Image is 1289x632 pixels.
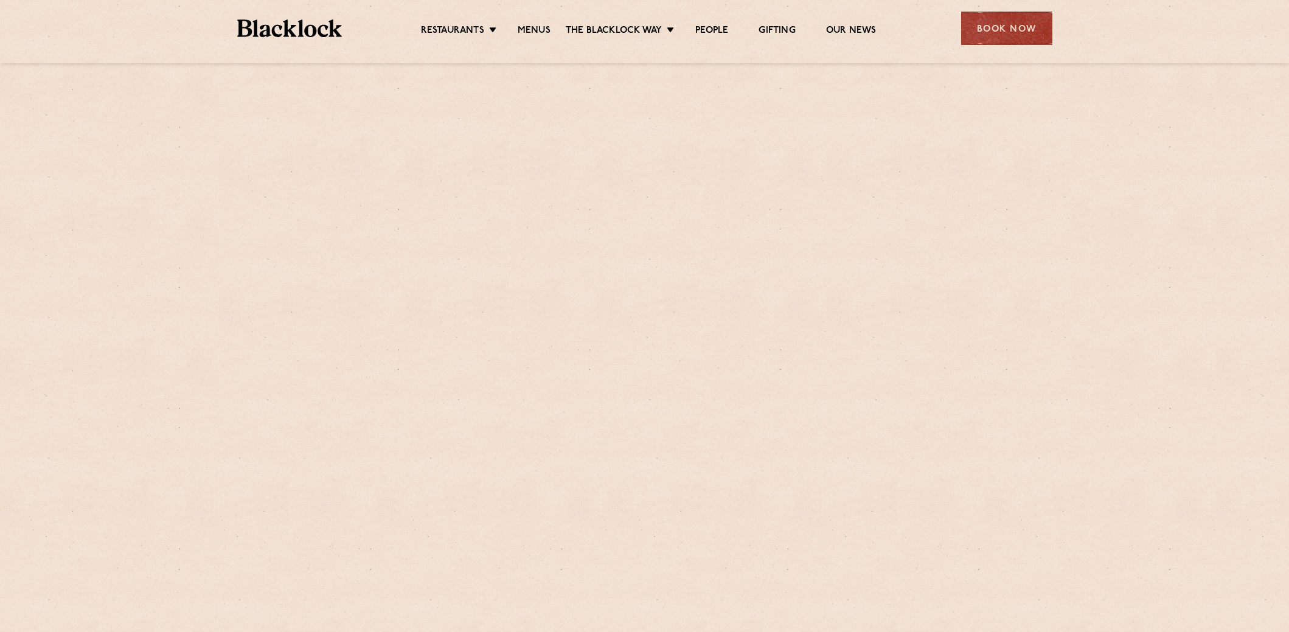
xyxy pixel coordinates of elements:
a: Restaurants [421,25,484,38]
a: People [695,25,728,38]
a: Menus [518,25,551,38]
img: BL_Textured_Logo-footer-cropped.svg [237,19,342,37]
a: Our News [826,25,877,38]
div: Book Now [961,12,1052,45]
a: Gifting [759,25,795,38]
a: The Blacklock Way [566,25,662,38]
